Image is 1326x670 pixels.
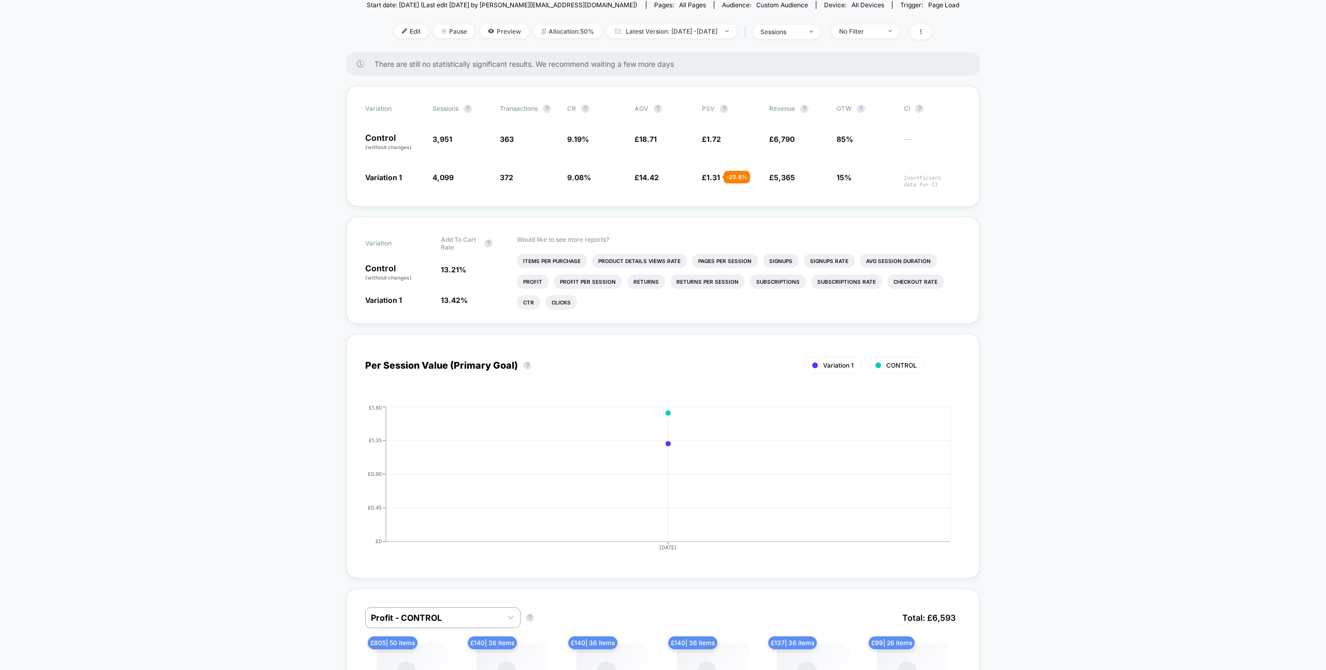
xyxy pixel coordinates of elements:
span: 1.72 [707,135,721,143]
span: 13.21 % [441,265,466,274]
button: ? [720,105,728,113]
span: AOV [635,105,648,112]
button: ? [800,105,809,113]
span: Total: £ 6,593 [897,607,961,628]
button: ? [915,105,924,113]
span: £ 140 | 36 items [468,636,517,649]
li: Clicks [545,295,577,310]
span: Custom Audience [756,1,808,9]
p: Would like to see more reports? [517,236,961,243]
p: Control [365,264,430,282]
span: 9.19 % [567,135,589,143]
tspan: £0 [376,538,382,544]
img: end [441,28,446,34]
button: ? [526,614,534,622]
span: 85% [837,135,853,143]
span: Page Load [928,1,959,9]
span: Variation [365,236,422,251]
span: Variation [365,105,422,113]
span: --- [904,136,961,151]
span: £ 805 | 50 items [368,636,417,649]
li: Pages Per Session [692,254,758,268]
button: ? [581,105,589,113]
span: 1.31 [707,173,720,182]
div: Audience: [722,1,808,9]
li: Returns Per Session [670,274,745,289]
li: Items Per Purchase [517,254,587,268]
span: 18.71 [639,135,657,143]
button: ? [654,105,662,113]
span: 9.08 % [567,173,591,182]
span: all pages [679,1,706,9]
span: Transactions [500,105,538,112]
span: Sessions [433,105,458,112]
span: 3,951 [433,135,452,143]
li: Avg Session Duration [860,254,937,268]
div: Trigger: [900,1,959,9]
li: Subscriptions Rate [811,274,882,289]
button: ? [857,105,865,113]
span: 6,790 [774,135,795,143]
li: Profit Per Session [554,274,622,289]
img: rebalance [542,28,546,34]
button: ? [464,105,472,113]
span: £ 137 | 36 items [768,636,817,649]
span: Device: [816,1,892,9]
span: £ 140 | 36 items [568,636,617,649]
tspan: [DATE] [660,544,677,550]
li: Product Details Views Rate [592,254,687,268]
span: Variation 1 [365,296,402,304]
img: calendar [615,28,621,34]
img: end [725,30,729,32]
tspan: £0.90 [368,471,382,477]
button: ? [484,239,493,247]
li: Signups Rate [804,254,855,268]
span: £ 99 | 26 items [869,636,915,649]
li: Returns [627,274,665,289]
div: - 23.8 % [724,171,750,183]
span: (without changes) [365,274,412,281]
span: Add To Cart Rate [441,236,479,251]
div: sessions [760,28,802,36]
button: ? [543,105,551,113]
span: £ [635,135,657,143]
img: end [888,30,892,32]
span: Pause [434,24,475,38]
span: 14.42 [639,173,659,182]
div: PER_SESSION_VALUE [355,404,950,560]
span: | [742,24,753,39]
div: No Filter [839,27,881,35]
span: PSV [702,105,715,112]
span: There are still no statistically significant results. We recommend waiting a few more days [374,60,959,68]
li: Ctr [517,295,540,310]
tspan: £1.35 [369,437,382,443]
span: 4,099 [433,173,454,182]
span: Preview [480,24,529,38]
li: Signups [763,254,799,268]
span: £ [702,135,721,143]
span: CR [567,105,576,112]
tspan: £0.45 [368,504,382,511]
span: CI [904,105,961,113]
span: £ [635,173,659,182]
span: 372 [500,173,513,182]
span: £ 140 | 36 items [668,636,717,649]
span: 13.42 % [441,296,468,304]
span: Insufficient data for CI [904,174,961,188]
span: Start date: [DATE] (Last edit [DATE] by [PERSON_NAME][EMAIL_ADDRESS][DOMAIN_NAME]) [367,1,637,9]
span: Allocation: 50% [534,24,602,38]
span: Variation 1 [365,173,402,182]
button: ? [523,361,531,370]
span: 363 [500,135,514,143]
span: Variation 1 [823,361,854,369]
span: Latest Version: [DATE] - [DATE] [607,24,737,38]
span: 15% [837,173,852,182]
img: edit [402,28,407,34]
span: Revenue [769,105,795,112]
span: 5,365 [774,173,795,182]
span: CONTROL [886,361,917,369]
span: all devices [852,1,884,9]
span: Edit [394,24,428,38]
span: (without changes) [365,144,412,150]
li: Profit [517,274,549,289]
